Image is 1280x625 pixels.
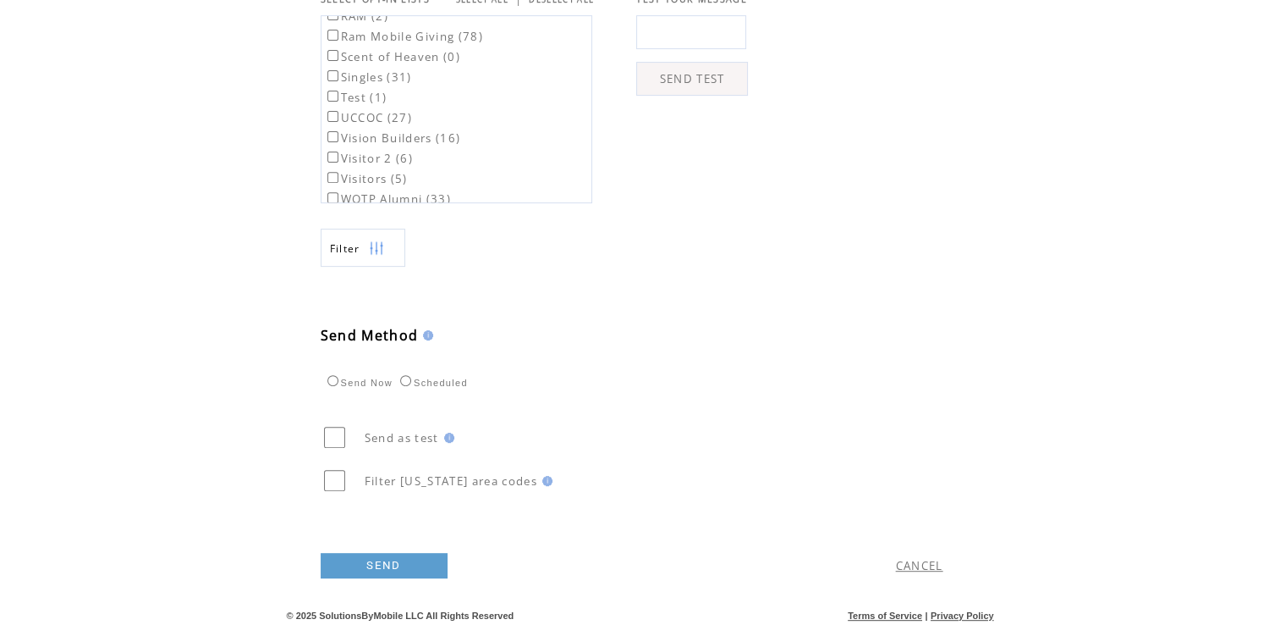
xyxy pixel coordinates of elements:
label: Visitor 2 (6) [324,151,413,166]
input: Visitor 2 (6) [327,152,338,163]
input: Send Now [327,375,338,386]
label: RAM (2) [324,8,388,24]
label: Vision Builders (16) [324,130,461,146]
input: Visitors (5) [327,172,338,183]
input: UCCOC (27) [327,111,338,122]
label: Ram Mobile Giving (78) [324,29,483,44]
span: Send as test [365,430,439,445]
span: Filter [US_STATE] area codes [365,473,537,489]
span: | [925,611,927,621]
label: Send Now [323,378,393,388]
label: Scent of Heaven (0) [324,49,460,64]
label: UCCOC (27) [324,110,412,125]
label: Test (1) [324,90,387,105]
img: filters.png [369,230,384,268]
input: Scent of Heaven (0) [327,50,338,61]
label: Visitors (5) [324,171,408,186]
span: © 2025 SolutionsByMobile LLC All Rights Reserved [287,611,514,621]
input: WOTP Alumni (33) [327,192,338,203]
span: Send Method [321,326,419,345]
a: Privacy Policy [931,611,994,621]
img: help.gif [537,476,552,486]
label: Scheduled [396,378,468,388]
input: Ram Mobile Giving (78) [327,30,338,41]
label: Singles (31) [324,69,412,85]
a: SEND TEST [636,62,748,96]
input: Test (1) [327,91,338,102]
input: Singles (31) [327,70,338,81]
span: Show filters [330,241,360,256]
a: Filter [321,229,405,267]
label: WOTP Alumni (33) [324,191,451,207]
img: help.gif [418,330,433,340]
a: CANCEL [896,558,943,573]
img: help.gif [439,433,454,443]
input: Scheduled [400,375,411,386]
a: Terms of Service [848,611,922,621]
input: Vision Builders (16) [327,131,338,142]
a: SEND [321,553,448,578]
